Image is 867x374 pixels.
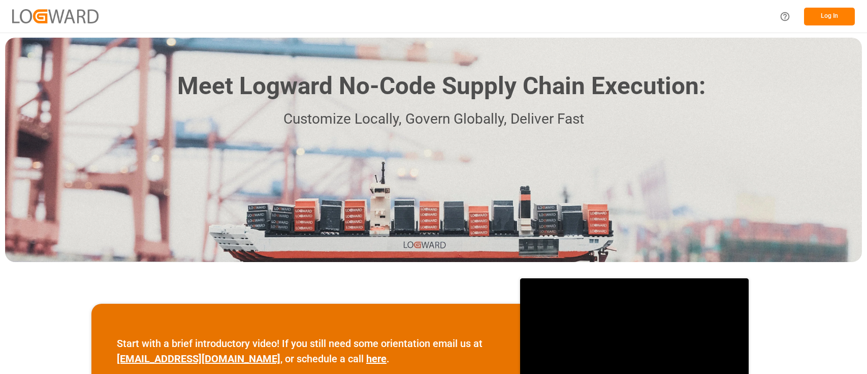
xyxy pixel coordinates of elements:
[12,9,99,23] img: Logward_new_orange.png
[366,353,387,365] a: here
[162,108,705,131] p: Customize Locally, Govern Globally, Deliver Fast
[774,5,796,28] button: Help Center
[117,353,280,365] a: [EMAIL_ADDRESS][DOMAIN_NAME]
[804,8,855,25] button: Log In
[117,336,495,366] p: Start with a brief introductory video! If you still need some orientation email us at , or schedu...
[177,68,705,104] h1: Meet Logward No-Code Supply Chain Execution:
